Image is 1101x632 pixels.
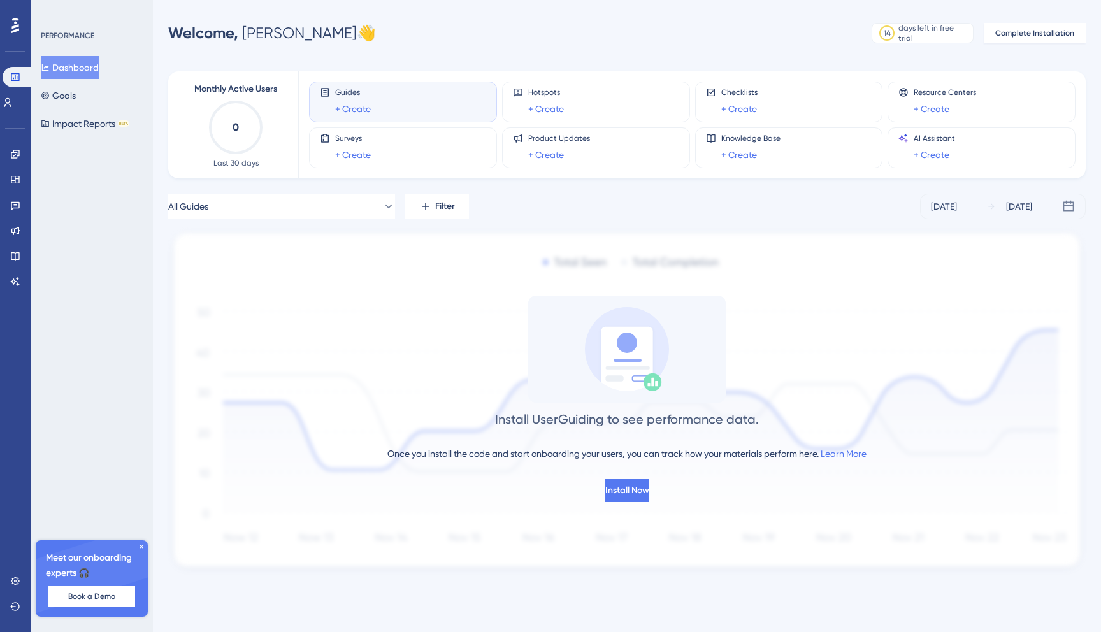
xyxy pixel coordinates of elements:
div: [DATE] [931,199,957,214]
span: Install Now [605,483,649,498]
span: Complete Installation [995,28,1074,38]
button: Dashboard [41,56,99,79]
span: Product Updates [528,133,590,143]
button: Filter [405,194,469,219]
div: Once you install the code and start onboarding your users, you can track how your materials perfo... [387,446,867,461]
span: AI Assistant [914,133,955,143]
span: Resource Centers [914,87,976,97]
span: Meet our onboarding experts 🎧 [46,550,138,581]
div: Install UserGuiding to see performance data. [495,410,759,428]
div: [PERSON_NAME] 👋 [168,23,376,43]
a: + Create [914,101,949,117]
a: + Create [528,147,564,162]
button: Goals [41,84,76,107]
a: + Create [721,101,757,117]
span: Knowledge Base [721,133,781,143]
span: Checklists [721,87,758,97]
div: PERFORMANCE [41,31,94,41]
a: + Create [914,147,949,162]
span: Guides [335,87,371,97]
div: BETA [118,120,129,127]
span: Welcome, [168,24,238,42]
button: All Guides [168,194,395,219]
span: Last 30 days [213,158,259,168]
span: All Guides [168,199,208,214]
a: + Create [335,101,371,117]
span: Hotspots [528,87,564,97]
a: + Create [335,147,371,162]
span: Monthly Active Users [194,82,277,97]
button: Complete Installation [984,23,1086,43]
a: + Create [528,101,564,117]
button: Book a Demo [48,586,135,607]
a: Learn More [821,449,867,459]
span: Surveys [335,133,371,143]
div: days left in free trial [898,23,969,43]
span: Filter [435,199,455,214]
img: 1ec67ef948eb2d50f6bf237e9abc4f97.svg [168,229,1086,574]
span: Book a Demo [68,591,115,601]
button: Install Now [605,479,649,502]
div: 14 [884,28,891,38]
text: 0 [233,121,239,133]
div: [DATE] [1006,199,1032,214]
a: + Create [721,147,757,162]
button: Impact ReportsBETA [41,112,129,135]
